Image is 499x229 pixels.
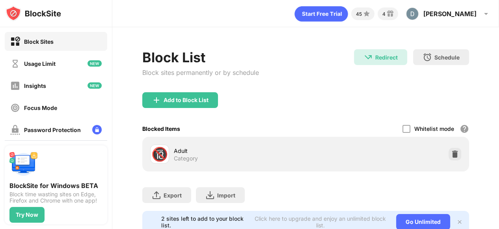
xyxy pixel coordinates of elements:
img: focus-off.svg [10,103,20,113]
div: Block time wasting sites on Edge, Firefox and Chrome with one app! [9,191,102,204]
div: 🔞 [151,146,168,162]
img: reward-small.svg [385,9,395,19]
img: ACg8ocLlV_BAKwm5dikbQQXT5nsN8GMsfqLeYa5zOwD6EKhcMzjaeQ=s96-c [406,7,419,20]
div: [PERSON_NAME] [423,10,477,18]
div: Insights [24,82,46,89]
div: Whitelist mode [414,125,454,132]
div: Adult [174,147,306,155]
div: Usage Limit [24,60,56,67]
div: Click here to upgrade and enjoy an unlimited block list. [254,215,387,229]
img: new-icon.svg [88,82,102,89]
div: 2 sites left to add to your block list. [161,215,249,229]
div: Blocked Items [142,125,180,132]
div: Block sites permanently or by schedule [142,69,259,76]
img: x-button.svg [456,219,463,225]
div: Add to Block List [164,97,209,103]
img: points-small.svg [362,9,371,19]
div: Password Protection [24,127,81,133]
div: 4 [382,11,385,17]
img: lock-menu.svg [92,125,102,134]
div: Schedule [434,54,460,61]
img: logo-blocksite.svg [6,6,61,21]
img: insights-off.svg [10,81,20,91]
div: animation [294,6,348,22]
div: Block List [142,49,259,65]
div: Try Now [16,212,38,218]
div: Focus Mode [24,104,57,111]
div: BlockSite for Windows BETA [9,182,102,190]
img: block-on.svg [10,37,20,47]
img: time-usage-off.svg [10,59,20,69]
img: push-desktop.svg [9,150,38,179]
div: Redirect [375,54,398,61]
img: password-protection-off.svg [10,125,20,135]
div: Category [174,155,198,162]
img: new-icon.svg [88,60,102,67]
div: Export [164,192,182,199]
div: 45 [356,11,362,17]
div: Block Sites [24,38,54,45]
div: Import [217,192,235,199]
